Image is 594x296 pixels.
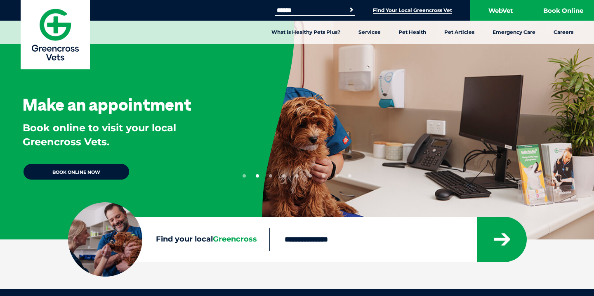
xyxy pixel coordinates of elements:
[373,7,452,14] a: Find Your Local Greencross Vet
[348,174,351,178] button: 9 of 9
[213,234,257,244] span: Greencross
[269,174,272,178] button: 3 of 9
[23,163,130,180] a: BOOK ONLINE NOW
[23,121,235,149] p: Book online to visit your local Greencross Vets.
[322,174,325,178] button: 7 of 9
[309,174,312,178] button: 6 of 9
[282,174,285,178] button: 4 of 9
[243,174,246,178] button: 1 of 9
[68,233,269,246] label: Find your local
[544,21,582,44] a: Careers
[347,6,356,14] button: Search
[256,174,259,178] button: 2 of 9
[389,21,435,44] a: Pet Health
[295,174,299,178] button: 5 of 9
[23,96,191,113] h3: Make an appointment
[349,21,389,44] a: Services
[335,174,338,178] button: 8 of 9
[262,21,349,44] a: What is Healthy Pets Plus?
[483,21,544,44] a: Emergency Care
[435,21,483,44] a: Pet Articles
